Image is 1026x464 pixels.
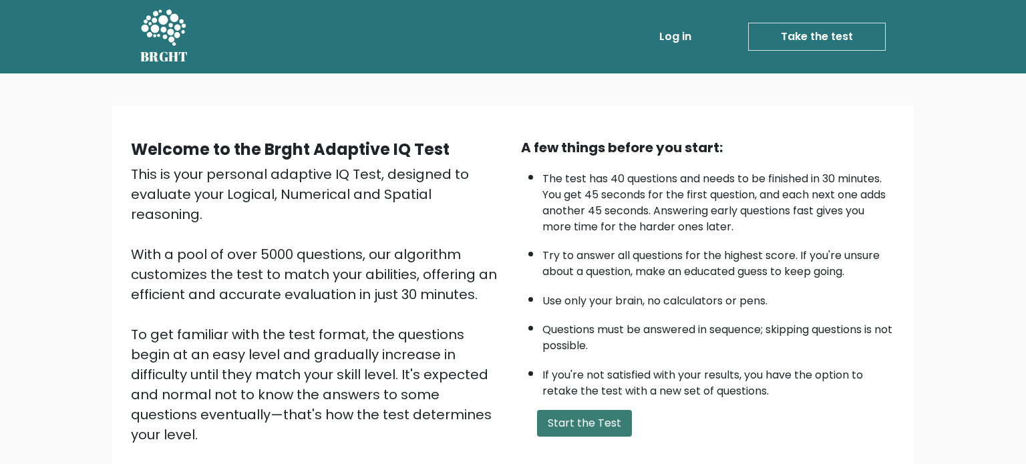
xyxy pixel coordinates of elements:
a: BRGHT [140,5,188,68]
a: Log in [654,23,697,50]
a: Take the test [748,23,886,51]
h5: BRGHT [140,49,188,65]
li: Questions must be answered in sequence; skipping questions is not possible. [542,315,895,354]
li: Try to answer all questions for the highest score. If you're unsure about a question, make an edu... [542,241,895,280]
li: The test has 40 questions and needs to be finished in 30 minutes. You get 45 seconds for the firs... [542,164,895,235]
li: If you're not satisfied with your results, you have the option to retake the test with a new set ... [542,361,895,399]
div: A few things before you start: [521,138,895,158]
button: Start the Test [537,410,632,437]
b: Welcome to the Brght Adaptive IQ Test [131,138,450,160]
li: Use only your brain, no calculators or pens. [542,286,895,309]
